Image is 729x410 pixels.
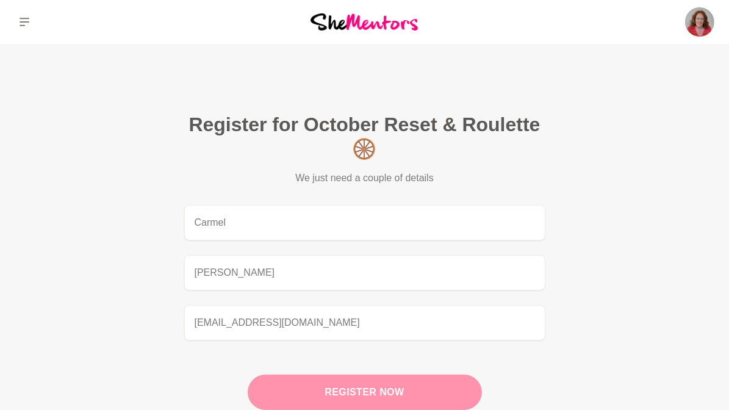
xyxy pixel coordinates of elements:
[184,305,545,340] input: email address
[311,13,418,30] img: She Mentors Logo
[184,112,545,161] h2: Register for October Reset & Roulette 🛞
[184,255,545,290] input: last name
[248,375,482,410] button: Register now
[248,171,482,185] p: We just need a couple of details
[685,7,714,37] img: Carmel Murphy
[184,205,545,240] input: first name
